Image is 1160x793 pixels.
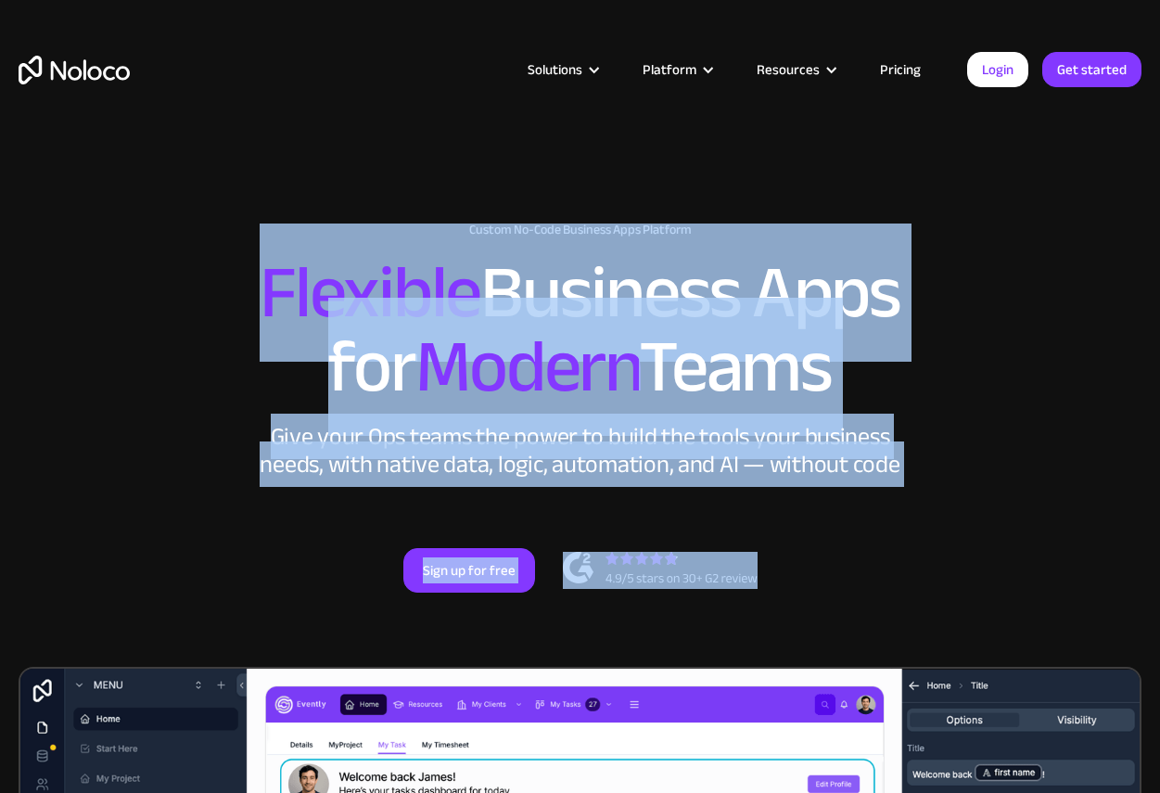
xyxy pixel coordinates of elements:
div: Platform [619,58,733,82]
a: Pricing [857,58,944,82]
div: Give your Ops teams the power to build the tools your business needs, with native data, logic, au... [256,423,905,479]
span: Flexible [260,224,480,362]
a: Login [967,52,1028,87]
div: Solutions [528,58,582,82]
h1: Custom No-Code Business Apps Platform [19,223,1141,237]
a: Sign up for free [403,548,535,593]
h2: Business Apps for Teams [19,256,1141,404]
div: Resources [733,58,857,82]
a: Get started [1042,52,1141,87]
div: Platform [643,58,696,82]
span: Modern [415,298,639,436]
div: Resources [757,58,820,82]
a: home [19,56,130,84]
div: Solutions [504,58,619,82]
